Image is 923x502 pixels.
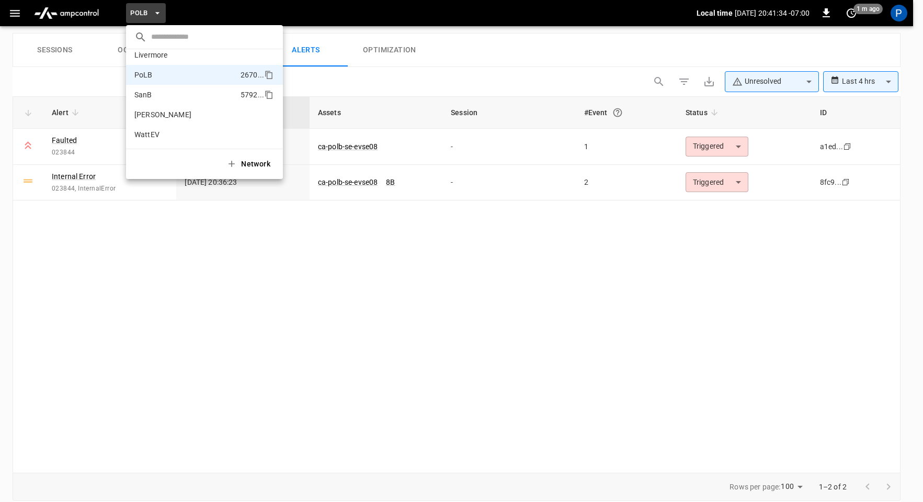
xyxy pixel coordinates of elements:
p: [PERSON_NAME] [134,109,240,120]
p: PoLB [134,70,236,80]
p: SanB [134,90,236,100]
p: WattEV [134,129,236,140]
div: copy [264,69,275,81]
button: Network [220,153,279,175]
p: Livermore [134,50,238,60]
div: copy [264,88,275,101]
